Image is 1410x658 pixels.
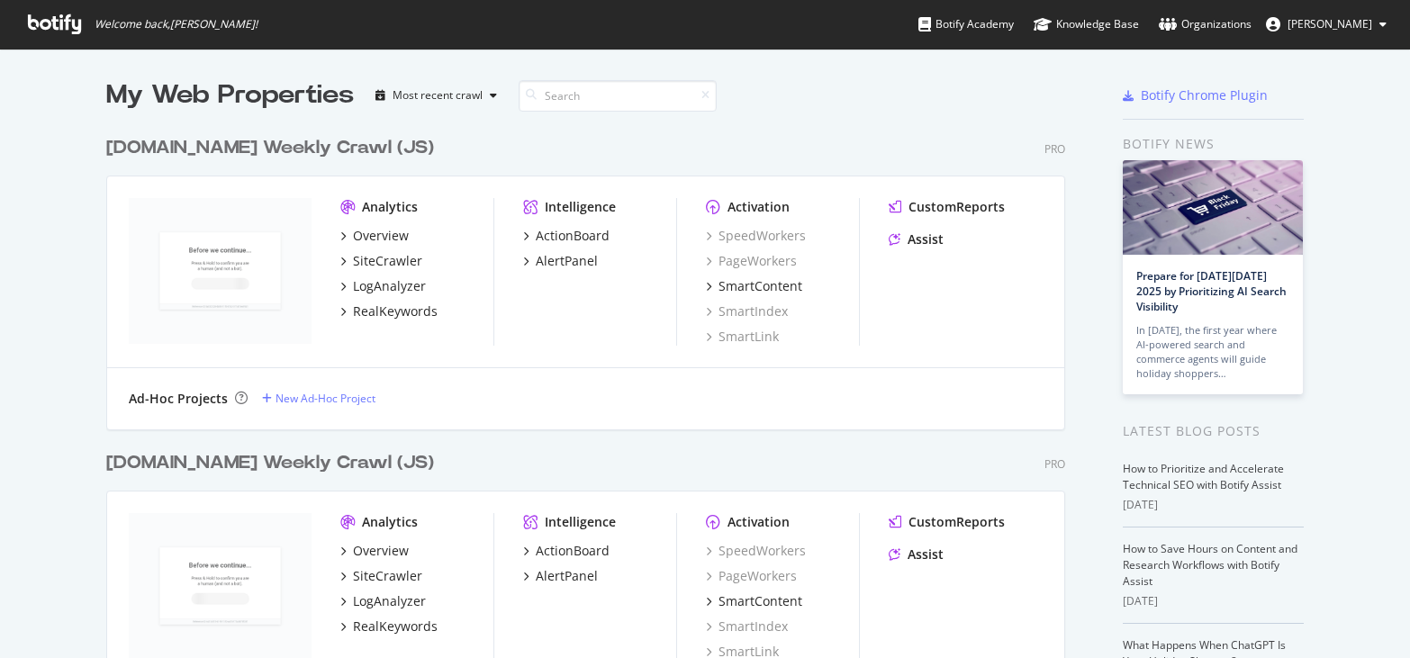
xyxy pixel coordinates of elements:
a: AlertPanel [523,567,598,585]
a: AlertPanel [523,252,598,270]
div: Overview [353,542,409,560]
div: ActionBoard [536,542,610,560]
div: ActionBoard [536,227,610,245]
div: Organizations [1159,15,1252,33]
div: Analytics [362,513,418,531]
div: SmartContent [719,277,802,295]
div: Overview [353,227,409,245]
div: Botify Academy [918,15,1014,33]
div: [DATE] [1123,497,1304,513]
a: SpeedWorkers [706,542,806,560]
a: PageWorkers [706,252,797,270]
div: SiteCrawler [353,567,422,585]
a: SmartContent [706,592,802,610]
a: How to Prioritize and Accelerate Technical SEO with Botify Assist [1123,461,1284,492]
div: Intelligence [545,513,616,531]
a: SpeedWorkers [706,227,806,245]
a: RealKeywords [340,617,438,635]
div: [DOMAIN_NAME] Weekly Crawl (JS) [106,450,434,476]
div: CustomReports [908,198,1005,216]
div: Knowledge Base [1034,15,1139,33]
a: PageWorkers [706,567,797,585]
div: CustomReports [908,513,1005,531]
a: SmartContent [706,277,802,295]
div: Pro [1044,456,1065,472]
a: ActionBoard [523,542,610,560]
div: Activation [728,198,790,216]
a: How to Save Hours on Content and Research Workflows with Botify Assist [1123,541,1297,589]
a: LogAnalyzer [340,592,426,610]
span: Erika Shea [1288,16,1372,32]
a: SmartIndex [706,617,788,635]
a: CustomReports [889,513,1005,531]
div: Ad-Hoc Projects [129,390,228,408]
div: AlertPanel [536,252,598,270]
div: LogAnalyzer [353,277,426,295]
a: Assist [889,545,944,563]
div: Latest Blog Posts [1123,421,1304,441]
div: SmartContent [719,592,802,610]
div: Most recent crawl [393,90,483,101]
div: Assist [908,230,944,248]
a: Overview [340,542,409,560]
a: Prepare for [DATE][DATE] 2025 by Prioritizing AI Search Visibility [1136,268,1287,314]
a: Assist [889,230,944,248]
img: Prepare for Black Friday 2025 by Prioritizing AI Search Visibility [1123,160,1303,255]
a: SiteCrawler [340,252,422,270]
a: ActionBoard [523,227,610,245]
a: [DOMAIN_NAME] Weekly Crawl (JS) [106,135,441,161]
button: Most recent crawl [368,81,504,110]
div: LogAnalyzer [353,592,426,610]
button: [PERSON_NAME] [1252,10,1401,39]
a: SiteCrawler [340,567,422,585]
div: Intelligence [545,198,616,216]
div: Pro [1044,141,1065,157]
a: SmartLink [706,328,779,346]
input: Search [519,80,717,112]
a: Botify Chrome Plugin [1123,86,1268,104]
a: SmartIndex [706,302,788,320]
a: Overview [340,227,409,245]
a: New Ad-Hoc Project [262,391,375,406]
div: New Ad-Hoc Project [276,391,375,406]
div: Botify news [1123,134,1304,154]
div: [DATE] [1123,593,1304,609]
div: My Web Properties [106,77,354,113]
a: CustomReports [889,198,1005,216]
a: RealKeywords [340,302,438,320]
img: https://www.slugger.com/ [129,198,312,344]
div: RealKeywords [353,302,438,320]
div: SiteCrawler [353,252,422,270]
div: In [DATE], the first year where AI-powered search and commerce agents will guide holiday shoppers… [1136,323,1289,381]
div: RealKeywords [353,617,438,635]
a: LogAnalyzer [340,277,426,295]
div: Botify Chrome Plugin [1141,86,1268,104]
div: AlertPanel [536,567,598,585]
div: [DOMAIN_NAME] Weekly Crawl (JS) [106,135,434,161]
div: Activation [728,513,790,531]
div: Analytics [362,198,418,216]
span: Welcome back, [PERSON_NAME] ! [95,17,258,32]
div: Assist [908,545,944,563]
a: [DOMAIN_NAME] Weekly Crawl (JS) [106,450,441,476]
